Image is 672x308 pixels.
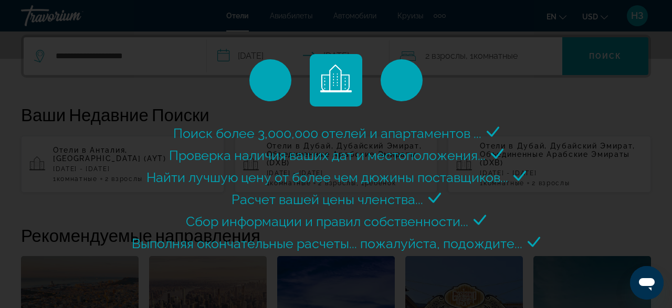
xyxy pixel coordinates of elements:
span: Выполняя окончательные расчеты... пожалуйста, подождите... [132,236,522,251]
span: Расчет вашей цены членства... [232,192,423,207]
span: Найти лучшую цену от более чем дюжины поставщиков... [146,169,508,185]
iframe: Кнопка запуска окна обмена сообщениями [630,266,664,300]
span: Поиск более 3,000,000 отелей и апартаментов ... [173,125,481,141]
span: Сбор информации и правил собственности... [186,214,468,229]
span: Проверка наличия ваших дат и местоположения... [169,147,486,163]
